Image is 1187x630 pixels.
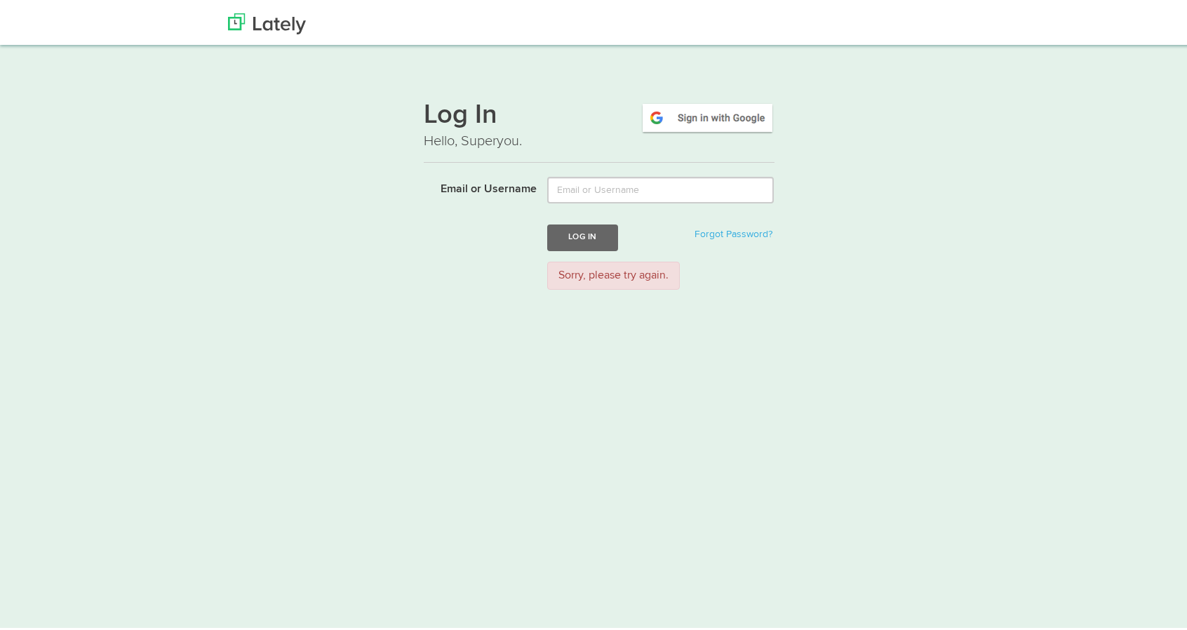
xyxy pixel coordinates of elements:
a: Forgot Password? [695,227,772,236]
img: Lately [228,11,306,32]
input: Email or Username [547,174,774,201]
div: Sorry, please try again. [547,259,680,288]
img: google-signin.png [641,99,774,131]
label: Email or Username [413,174,537,195]
p: Hello, Superyou. [424,128,774,149]
button: Log In [547,222,617,248]
h1: Log In [424,99,774,128]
